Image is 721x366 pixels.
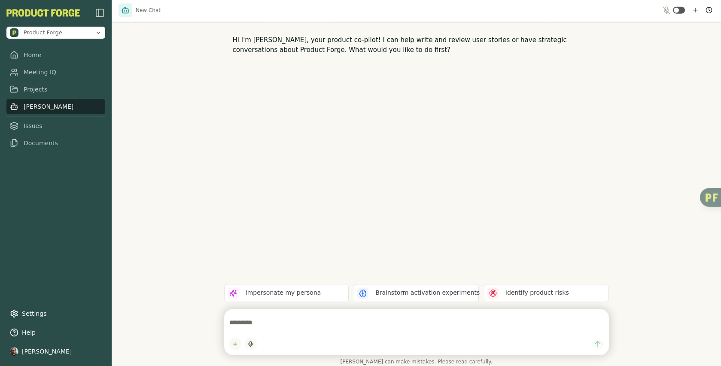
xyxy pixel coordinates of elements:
img: profile [10,347,18,356]
span: New Chat [136,7,161,14]
button: Chat history [704,5,714,15]
img: sidebar [95,8,105,18]
button: PF-Logo [6,9,80,17]
a: Issues [6,118,105,134]
img: Product Forge [10,28,18,37]
button: Open organization switcher [6,27,105,39]
a: Meeting IQ [6,64,105,80]
p: Hi I'm [PERSON_NAME], your product co-pilot! I can help write and review user stories or have str... [233,35,600,55]
button: Toggle ambient mode [673,7,685,14]
span: Product Forge [24,29,62,37]
button: Add content to chat [229,338,241,350]
span: [PERSON_NAME] can make mistakes. Please read carefully. [224,358,609,365]
a: Settings [6,306,105,321]
a: Projects [6,82,105,97]
button: Help [6,325,105,340]
p: Brainstorm activation experiments [375,289,480,298]
a: Documents [6,135,105,151]
p: Identify product risks [505,289,569,298]
p: Impersonate my persona [246,289,321,298]
button: Impersonate my persona [224,284,349,302]
button: Brainstorm activation experiments [354,284,479,302]
img: Product Forge [6,9,80,17]
button: New chat [690,5,700,15]
button: Start dictation [245,338,257,350]
button: Send message [592,338,604,350]
button: [PERSON_NAME] [6,344,105,359]
button: Identify product risks [484,284,609,302]
a: [PERSON_NAME] [6,99,105,114]
a: Home [6,47,105,63]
